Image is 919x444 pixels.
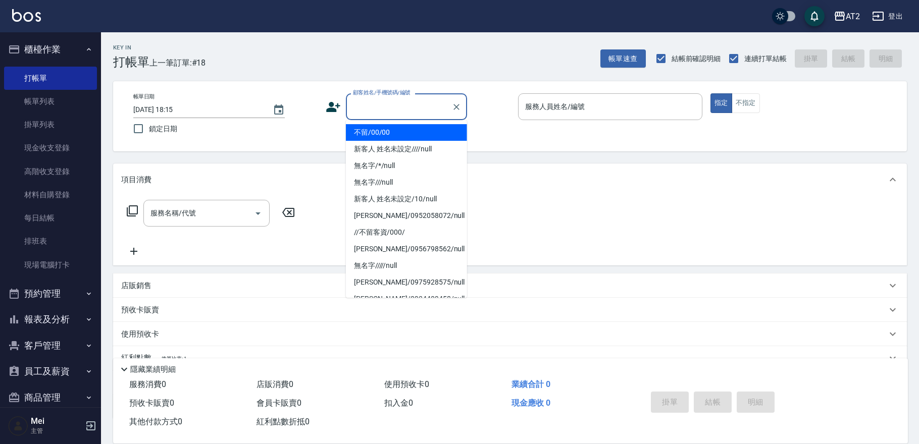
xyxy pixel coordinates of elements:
[121,175,151,185] p: 項目消費
[31,416,82,426] h5: Mei
[4,230,97,253] a: 排班表
[267,98,291,122] button: Choose date, selected date is 2025-09-05
[4,67,97,90] a: 打帳單
[129,379,166,389] span: 服務消費 0
[346,157,467,174] li: 無名字/*/null
[113,163,907,196] div: 項目消費
[130,364,176,375] p: 隱藏業績明細
[4,281,97,307] button: 預約管理
[149,124,177,134] span: 鎖定日期
[257,379,293,389] span: 店販消費 0
[257,398,301,408] span: 會員卡販賣 0
[113,298,907,322] div: 預收卡販賣
[346,207,467,224] li: [PERSON_NAME]/0952058072/null
[846,10,860,23] div: AT2
[512,379,550,389] span: 業績合計 0
[113,44,149,51] h2: Key In
[4,253,97,276] a: 現場電腦打卡
[113,322,907,346] div: 使用預收卡
[353,89,411,96] label: 顧客姓名/手機號碼/編號
[4,36,97,63] button: 櫃檯作業
[732,93,760,113] button: 不指定
[4,113,97,136] a: 掛單列表
[113,346,907,370] div: 紅利點數換算比率: 1
[4,306,97,332] button: 報表及分析
[384,398,413,408] span: 扣入金 0
[449,100,464,114] button: Clear
[4,90,97,113] a: 帳單列表
[868,7,907,26] button: 登出
[600,49,646,68] button: 帳單速查
[149,57,206,69] span: 上一筆訂單:#18
[113,55,149,69] h3: 打帳單
[346,257,467,274] li: 無名字/////null
[129,398,174,408] span: 預收卡販賣 0
[346,191,467,207] li: 新客人 姓名未設定/10/null
[346,141,467,157] li: 新客人 姓名未設定////null
[129,417,182,426] span: 其他付款方式 0
[346,241,467,257] li: [PERSON_NAME]/0956798562/null
[4,332,97,359] button: 客戶管理
[121,329,159,340] p: 使用預收卡
[162,356,187,361] span: 換算比率: 1
[12,9,41,22] img: Logo
[744,53,787,64] span: 連續打單結帳
[8,416,28,436] img: Person
[121,305,159,315] p: 預收卡販賣
[31,426,82,435] p: 主管
[346,291,467,307] li: [PERSON_NAME]/0934409458/null
[113,273,907,298] div: 店販銷售
[257,417,310,426] span: 紅利點數折抵 0
[121,281,151,291] p: 店販銷售
[133,93,155,100] label: 帳單日期
[4,136,97,159] a: 現金收支登錄
[121,353,186,364] p: 紅利點數
[830,6,864,27] button: AT2
[672,53,721,64] span: 結帳前確認明細
[133,101,263,118] input: YYYY/MM/DD hh:mm
[4,384,97,411] button: 商品管理
[4,358,97,384] button: 員工及薪資
[710,93,732,113] button: 指定
[346,174,467,191] li: 無名字///null
[346,124,467,141] li: 不留/00/00
[384,379,429,389] span: 使用預收卡 0
[346,274,467,291] li: [PERSON_NAME]/0975928575/null
[4,206,97,230] a: 每日結帳
[250,205,266,221] button: Open
[4,183,97,206] a: 材料自購登錄
[346,224,467,241] li: //不留客資/000/
[4,160,97,183] a: 高階收支登錄
[512,398,550,408] span: 現金應收 0
[804,6,825,26] button: save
